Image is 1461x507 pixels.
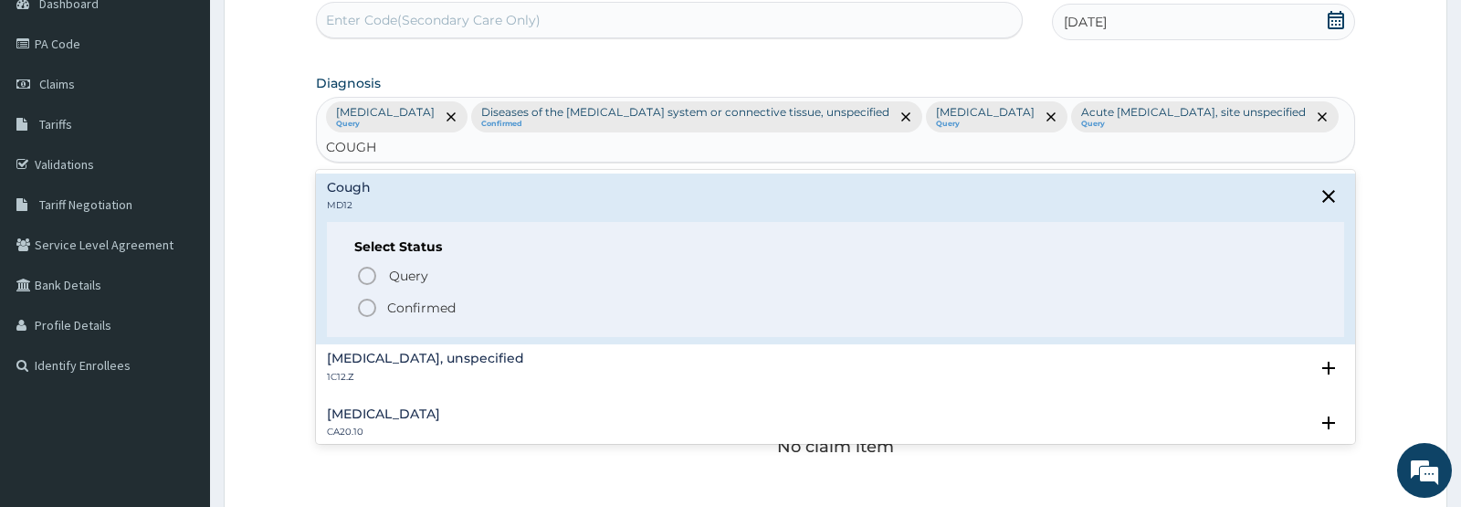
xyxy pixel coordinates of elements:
span: remove selection option [1314,109,1330,125]
p: Diseases of the [MEDICAL_DATA] system or connective tissue, unspecified [481,105,889,120]
span: We're online! [106,143,252,327]
small: Confirmed [481,120,889,129]
div: Chat with us now [95,102,307,126]
span: Claims [39,76,75,92]
span: remove selection option [898,109,914,125]
span: remove selection option [443,109,459,125]
i: status option query [356,265,378,287]
p: [MEDICAL_DATA] [336,105,435,120]
i: status option filled [356,297,378,319]
i: close select status [1318,185,1340,207]
h6: Select Status [354,240,1316,254]
p: CA20.10 [327,426,440,438]
span: Tariffs [39,116,72,132]
div: Enter Code(Secondary Care Only) [326,11,541,29]
div: Minimize live chat window [300,9,343,53]
span: Tariff Negotiation [39,196,132,213]
small: Query [936,120,1035,129]
p: 1C12.Z [327,371,524,384]
i: open select status [1318,412,1340,434]
span: [DATE] [1064,13,1107,31]
span: Query [389,267,428,285]
h4: [MEDICAL_DATA] [327,407,440,421]
p: [MEDICAL_DATA] [936,105,1035,120]
textarea: Type your message and hit 'Enter' [9,324,348,388]
span: remove selection option [1043,109,1059,125]
label: Diagnosis [316,74,381,92]
h4: [MEDICAL_DATA], unspecified [327,352,524,365]
small: Query [1081,120,1306,129]
p: Confirmed [387,299,456,317]
p: Acute [MEDICAL_DATA], site unspecified [1081,105,1306,120]
h4: Cough [327,181,371,195]
p: No claim item [777,438,894,456]
small: Query [336,120,435,129]
img: d_794563401_company_1708531726252_794563401 [34,91,74,137]
i: open select status [1318,357,1340,379]
p: MD12 [327,199,371,212]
